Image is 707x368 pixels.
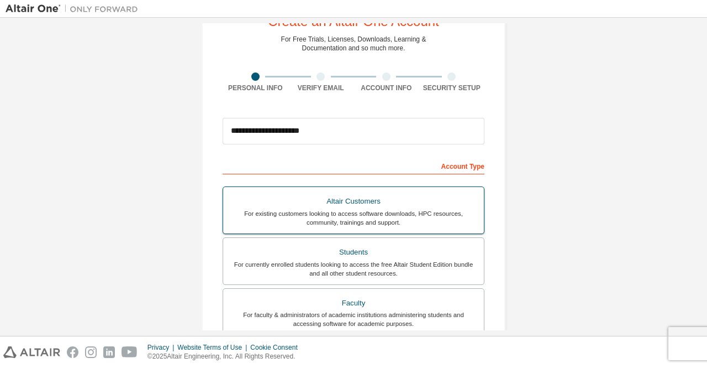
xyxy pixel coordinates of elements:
div: For existing customers looking to access software downloads, HPC resources, community, trainings ... [230,209,477,227]
div: Personal Info [223,84,288,92]
div: Security Setup [419,84,485,92]
div: For currently enrolled students looking to access the free Altair Student Edition bundle and all ... [230,260,477,278]
img: facebook.svg [67,346,78,358]
img: instagram.svg [85,346,97,358]
div: Verify Email [288,84,354,92]
div: Altair Customers [230,194,477,209]
div: For faculty & administrators of academic institutions administering students and accessing softwa... [230,310,477,328]
div: Website Terms of Use [177,343,250,352]
div: For Free Trials, Licenses, Downloads, Learning & Documentation and so much more. [281,35,426,53]
div: Privacy [147,343,177,352]
div: Account Info [353,84,419,92]
div: Account Type [223,157,484,174]
img: altair_logo.svg [3,346,60,358]
p: © 2025 Altair Engineering, Inc. All Rights Reserved. [147,352,304,361]
div: Cookie Consent [250,343,304,352]
img: Altair One [6,3,144,14]
div: Faculty [230,296,477,311]
div: Students [230,245,477,260]
img: linkedin.svg [103,346,115,358]
div: Create an Altair One Account [268,15,439,28]
img: youtube.svg [122,346,138,358]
